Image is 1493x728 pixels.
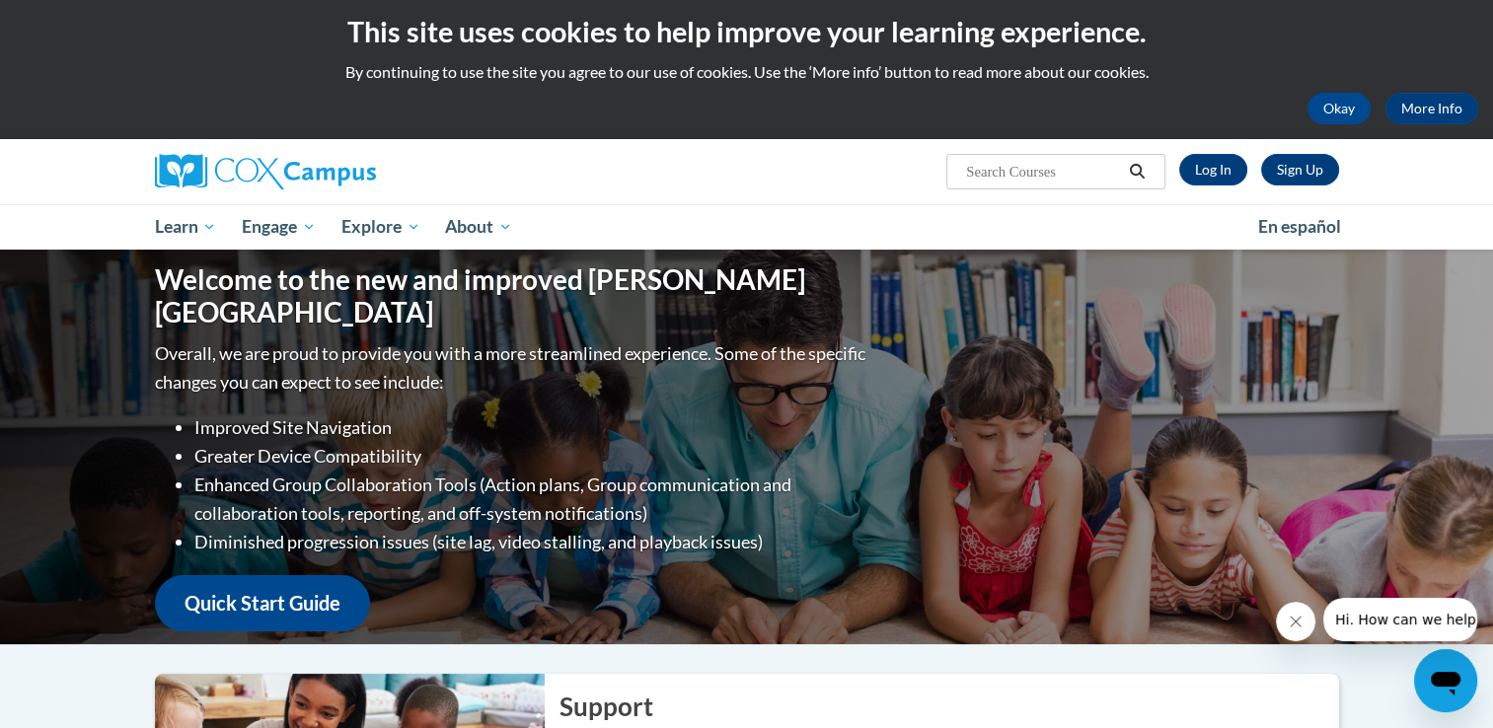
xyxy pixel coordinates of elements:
[142,204,230,250] a: Learn
[194,528,870,556] li: Diminished progression issues (site lag, video stalling, and playback issues)
[341,215,420,239] span: Explore
[154,215,216,239] span: Learn
[445,215,512,239] span: About
[1179,154,1247,185] a: Log In
[1307,93,1371,124] button: Okay
[194,471,870,528] li: Enhanced Group Collaboration Tools (Action plans, Group communication and collaboration tools, re...
[1385,93,1478,124] a: More Info
[1258,216,1341,237] span: En español
[194,413,870,442] li: Improved Site Navigation
[1414,649,1477,712] iframe: Button to launch messaging window
[15,12,1478,51] h2: This site uses cookies to help improve your learning experience.
[12,14,160,30] span: Hi. How can we help?
[1122,160,1152,183] button: Search
[155,339,870,397] p: Overall, we are proud to provide you with a more streamlined experience. Some of the specific cha...
[15,61,1478,83] p: By continuing to use the site you agree to our use of cookies. Use the ‘More info’ button to read...
[155,575,370,631] a: Quick Start Guide
[155,154,530,189] a: Cox Campus
[329,204,433,250] a: Explore
[155,154,376,189] img: Cox Campus
[155,263,870,329] h1: Welcome to the new and improved [PERSON_NAME][GEOGRAPHIC_DATA]
[964,160,1122,183] input: Search Courses
[1276,602,1315,641] iframe: Close message
[432,204,525,250] a: About
[125,204,1369,250] div: Main menu
[229,204,329,250] a: Engage
[560,689,1339,724] h2: Support
[1261,154,1339,185] a: Register
[242,215,316,239] span: Engage
[194,442,870,471] li: Greater Device Compatibility
[1245,206,1354,248] a: En español
[1323,598,1477,641] iframe: Message from company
